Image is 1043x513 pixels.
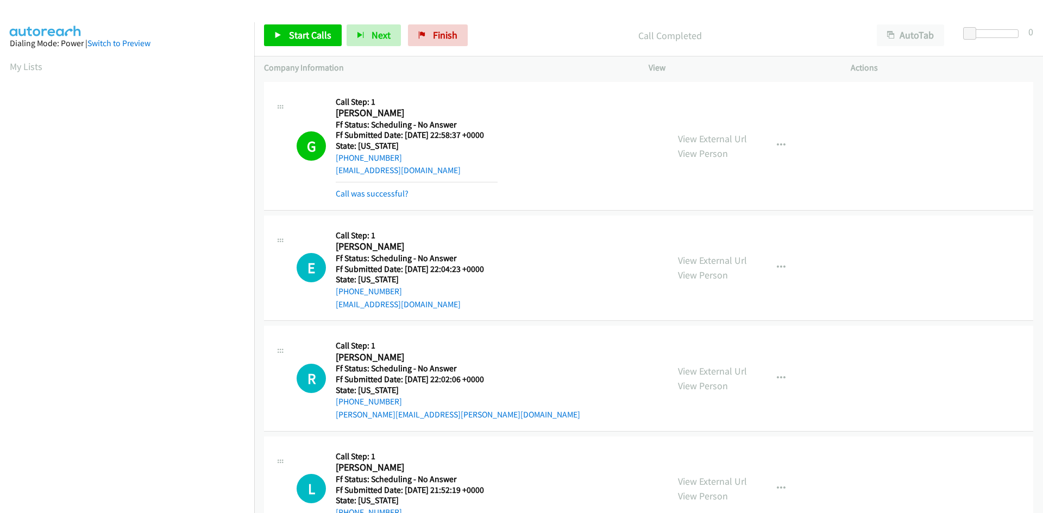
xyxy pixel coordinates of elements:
[336,351,498,364] h2: [PERSON_NAME]
[336,253,498,264] h5: Ff Status: Scheduling - No Answer
[336,97,498,107] h5: Call Step: 1
[297,253,326,282] div: The call is yet to be attempted
[336,107,498,119] h2: [PERSON_NAME]
[297,364,326,393] h1: R
[678,475,747,487] a: View External Url
[336,385,580,396] h5: State: [US_STATE]
[336,286,402,296] a: [PHONE_NUMBER]
[264,61,629,74] p: Company Information
[297,474,326,503] div: The call is yet to be attempted
[347,24,401,46] button: Next
[336,188,409,199] a: Call was successful?
[678,365,747,377] a: View External Url
[297,253,326,282] h1: E
[678,490,728,502] a: View Person
[264,24,342,46] a: Start Calls
[336,119,498,130] h5: Ff Status: Scheduling - No Answer
[297,131,326,161] h1: G
[336,153,402,163] a: [PHONE_NUMBER]
[297,364,326,393] div: The call is yet to be attempted
[336,299,461,309] a: [EMAIL_ADDRESS][DOMAIN_NAME]
[336,409,580,420] a: [PERSON_NAME][EMAIL_ADDRESS][PERSON_NAME][DOMAIN_NAME]
[336,230,498,241] h5: Call Step: 1
[336,495,498,506] h5: State: [US_STATE]
[336,451,498,462] h5: Call Step: 1
[10,60,42,73] a: My Lists
[433,29,457,41] span: Finish
[877,24,944,46] button: AutoTab
[678,379,728,392] a: View Person
[408,24,468,46] a: Finish
[336,165,461,175] a: [EMAIL_ADDRESS][DOMAIN_NAME]
[297,474,326,503] h1: L
[336,240,498,253] h2: [PERSON_NAME]
[336,461,498,474] h2: [PERSON_NAME]
[336,396,402,407] a: [PHONE_NUMBER]
[10,37,244,50] div: Dialing Mode: Power |
[336,363,580,374] h5: Ff Status: Scheduling - No Answer
[372,29,391,41] span: Next
[1011,213,1043,300] iframe: Resource Center
[289,29,331,41] span: Start Calls
[678,254,747,267] a: View External Url
[678,147,728,160] a: View Person
[336,485,498,496] h5: Ff Submitted Date: [DATE] 21:52:19 +0000
[336,141,498,151] h5: State: [US_STATE]
[87,38,150,48] a: Switch to Preview
[649,61,831,74] p: View
[336,130,498,141] h5: Ff Submitted Date: [DATE] 22:58:37 +0000
[969,29,1019,38] div: Delay between calls (in seconds)
[851,61,1033,74] p: Actions
[336,274,498,285] h5: State: [US_STATE]
[482,28,857,43] p: Call Completed
[1028,24,1033,39] div: 0
[678,132,747,145] a: View External Url
[336,374,580,385] h5: Ff Submitted Date: [DATE] 22:02:06 +0000
[336,264,498,275] h5: Ff Submitted Date: [DATE] 22:04:23 +0000
[678,269,728,281] a: View Person
[336,474,498,485] h5: Ff Status: Scheduling - No Answer
[336,340,580,351] h5: Call Step: 1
